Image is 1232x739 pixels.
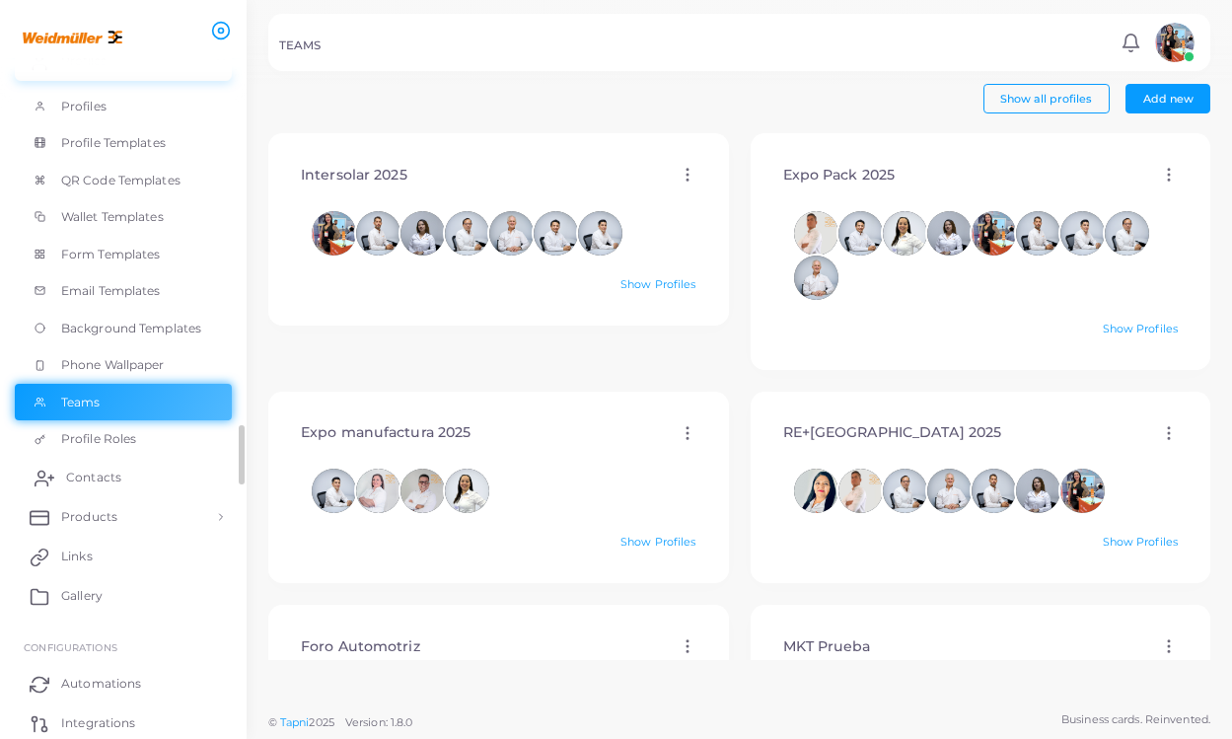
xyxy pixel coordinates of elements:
a: Profile Templates [15,124,232,162]
a: Background Templates [15,310,232,347]
span: Products [61,508,117,526]
img: avatar [356,211,400,256]
span: Yazmin Rodríguez Madrid [1016,469,1060,513]
span: Yazmin Rodríguez Madrid [400,211,445,256]
span: Guadalupe Rosas [794,469,838,513]
span: Profile Templates [61,134,166,152]
img: logo [18,19,127,55]
span: 2025 [309,714,333,731]
h5: TEAMS [279,38,322,52]
button: Add new [1125,84,1210,113]
img: avatar [972,211,1016,256]
span: Profile Roles [61,430,136,448]
a: Form Templates [15,236,232,273]
span: QR Code Templates [61,172,181,189]
span: Teams [61,394,101,411]
span: Background Templates [61,320,201,337]
img: avatar [927,211,972,256]
a: Profiles [15,88,232,125]
span: Integrations [61,714,135,732]
span: Stefan Schreiber [794,256,838,300]
img: avatar [578,211,622,256]
a: Wallet Templates [15,198,232,236]
a: QR Code Templates [15,162,232,199]
span: © [268,714,412,731]
img: avatar [972,469,1016,513]
span: Yazmin Rodríguez Madrid [927,211,972,256]
span: Guillermo Dorantes [356,211,400,256]
span: Stefan Schreiber [927,469,972,513]
a: Show Profiles [1103,322,1178,335]
span: Edgar Sánchez [838,469,883,513]
span: Sheila Santillán [312,211,356,256]
a: Teams [15,384,232,421]
h4: Intersolar 2025 [301,167,407,184]
button: Show all profiles [983,84,1110,113]
img: avatar [400,469,445,513]
h4: Expo Pack 2025 [783,167,896,184]
img: avatar [1016,469,1060,513]
img: avatar [445,469,489,513]
a: Contacts [15,458,232,497]
span: Contacts [66,469,121,486]
a: Links [15,537,232,576]
span: Profiles [61,98,107,115]
span: Add new [1143,92,1194,106]
img: avatar [838,211,883,256]
h4: RE+[GEOGRAPHIC_DATA] 2025 [783,424,1002,441]
img: avatar [312,211,356,256]
img: avatar [1105,211,1149,256]
img: avatar [400,211,445,256]
img: avatar [794,469,838,513]
span: José Antonio López [578,211,622,256]
span: Automations [61,675,141,693]
span: José Antonio López [1060,211,1105,256]
span: Form Templates [61,246,161,263]
h4: Expo manufactura 2025 [301,424,471,441]
img: avatar [1016,211,1060,256]
span: Profiles [61,52,107,70]
span: Guillermo Dorantes [972,469,1016,513]
a: Phone Wallpaper [15,346,232,384]
img: avatar [838,469,883,513]
img: avatar [489,211,534,256]
a: Automations [15,664,232,703]
a: Profile Roles [15,420,232,458]
span: José Antonio López [312,469,356,513]
span: Saúl Ortega [400,469,445,513]
img: avatar [534,211,578,256]
span: Show all profiles [1000,92,1092,106]
span: Gerardo Herrera [838,211,883,256]
span: Links [61,548,93,565]
span: Version: 1.8.0 [345,715,413,729]
img: avatar [1155,23,1195,62]
span: Wallet Templates [61,208,164,226]
a: Tapni [280,715,310,729]
a: Show Profiles [620,277,695,291]
span: Email Templates [61,282,161,300]
img: avatar [794,211,838,256]
span: Phone Wallpaper [61,356,165,374]
span: Gerardo Herrera [534,211,578,256]
a: Products [15,497,232,537]
a: Show Profiles [1103,535,1178,549]
a: Profiles [15,41,232,81]
a: Show Profiles [620,535,695,549]
img: avatar [883,211,927,256]
span: Hugo Amador [1105,211,1149,256]
span: Guillermo Dorantes [1016,211,1060,256]
img: avatar [312,469,356,513]
a: Email Templates [15,272,232,310]
span: Gallery [61,587,103,605]
h4: Foro Automotriz [301,638,420,655]
h4: MKT Prueba [783,638,871,655]
span: Hugo Amador [883,469,927,513]
span: Sheila Santillán [972,211,1016,256]
a: avatar [1149,23,1199,62]
img: avatar [445,211,489,256]
span: Sheila Santillán [1060,469,1105,513]
img: avatar [1060,211,1105,256]
img: avatar [1060,469,1105,513]
span: Stefan Schreiber [489,211,534,256]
